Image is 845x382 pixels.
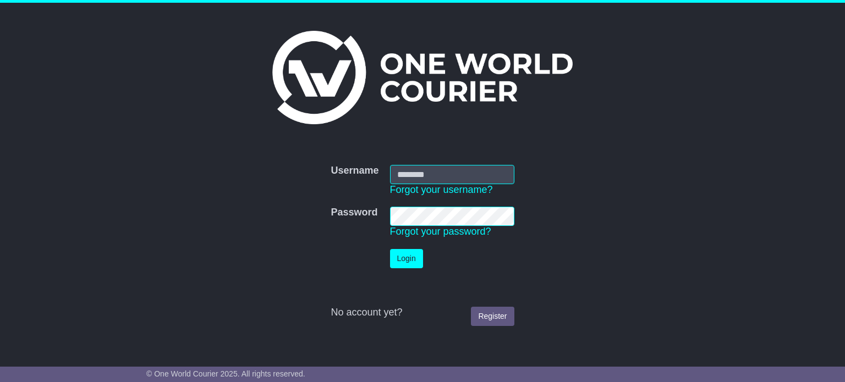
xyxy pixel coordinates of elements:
[272,31,573,124] img: One World
[390,249,423,268] button: Login
[390,184,493,195] a: Forgot your username?
[331,165,378,177] label: Username
[331,207,377,219] label: Password
[331,307,514,319] div: No account yet?
[471,307,514,326] a: Register
[146,369,305,378] span: © One World Courier 2025. All rights reserved.
[390,226,491,237] a: Forgot your password?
